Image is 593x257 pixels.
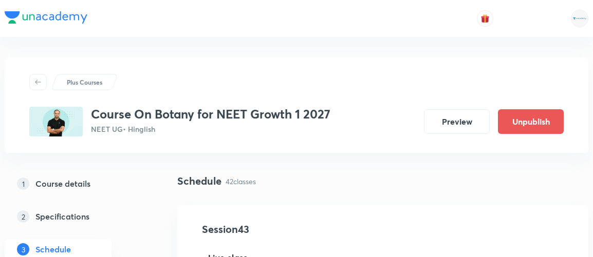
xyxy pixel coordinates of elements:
[91,107,330,122] h3: Course On Botany for NEET Growth 1 2027
[29,107,83,136] img: 2D424F3E-4368-43BB-BD49-985534BF074C_plus.png
[424,109,490,134] button: Preview
[35,210,89,223] h5: Specifications
[5,173,144,194] a: 1Course details
[35,243,71,255] h5: Schedule
[5,206,144,227] a: 2Specifications
[5,11,87,24] img: Company Logo
[17,177,29,190] p: 1
[202,222,390,237] h4: Session 43
[177,173,221,189] h4: Schedule
[17,243,29,255] p: 3
[35,177,90,190] h5: Course details
[5,11,87,26] a: Company Logo
[477,10,493,27] button: avatar
[571,10,588,27] img: Rahul Mishra
[480,14,490,23] img: avatar
[67,77,102,87] p: Plus Courses
[498,109,564,134] button: Unpublish
[17,210,29,223] p: 2
[226,176,256,187] p: 42 classes
[91,124,330,134] p: NEET UG • Hinglish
